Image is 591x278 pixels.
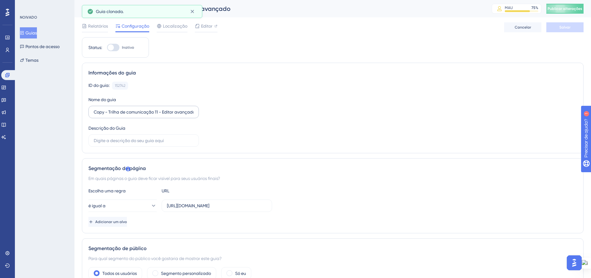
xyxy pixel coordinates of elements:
[88,83,110,88] font: ID do guia:
[96,9,123,14] font: Guia clonado.
[565,253,584,272] iframe: Iniciador do Assistente de IA do UserGuiding
[94,109,194,115] input: Digite o nome do seu guia aqui
[504,22,541,32] button: Cancelar
[546,4,584,14] button: Publicar alterações
[20,55,38,66] button: Temas
[94,137,194,144] input: Digite a descrição do seu guia aqui
[25,44,60,49] font: Pontos de acesso
[25,58,38,63] font: Temas
[15,3,53,7] font: Precisar de ajuda?
[515,25,531,29] font: Cancelar
[20,41,60,52] button: Pontos de acesso
[163,24,187,29] font: Localização
[201,24,213,29] font: Editor
[88,188,126,193] font: Escolha uma regra
[535,6,538,10] font: %
[95,220,127,224] font: Adicionar um alvo
[235,271,246,276] font: Só eu
[88,256,222,261] font: Para qual segmento do público você gostaria de mostrar este guia?
[88,200,157,212] button: é igual a
[25,30,37,35] font: Guias
[548,7,582,11] font: Publicar alterações
[162,188,169,193] font: URL
[88,45,102,50] font: Status:
[88,245,147,251] font: Segmentação de público
[88,97,116,102] font: Nome do guia
[102,271,137,276] font: Todos os usuários
[505,6,513,10] font: MAU
[115,83,125,88] font: 152742
[88,165,146,171] font: Segmentação de página
[88,24,108,29] font: Relatórios
[88,126,125,131] font: Descrição do Guia
[20,15,37,20] font: NOIVADO
[58,4,60,7] font: 1
[88,70,136,76] font: Informações do guia
[559,25,571,29] font: Salvar
[122,45,134,50] font: Inativo
[88,203,105,208] font: é igual a
[546,22,584,32] button: Salvar
[20,27,37,38] button: Guias
[88,217,127,227] button: Adicionar um alvo
[88,176,220,181] font: Em quais páginas o guia deve ficar visível para seus usuários finais?
[161,271,211,276] font: Segmento personalizado
[531,6,535,10] font: 75
[122,24,149,29] font: Configuração
[167,202,267,209] input: seusite.com/caminho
